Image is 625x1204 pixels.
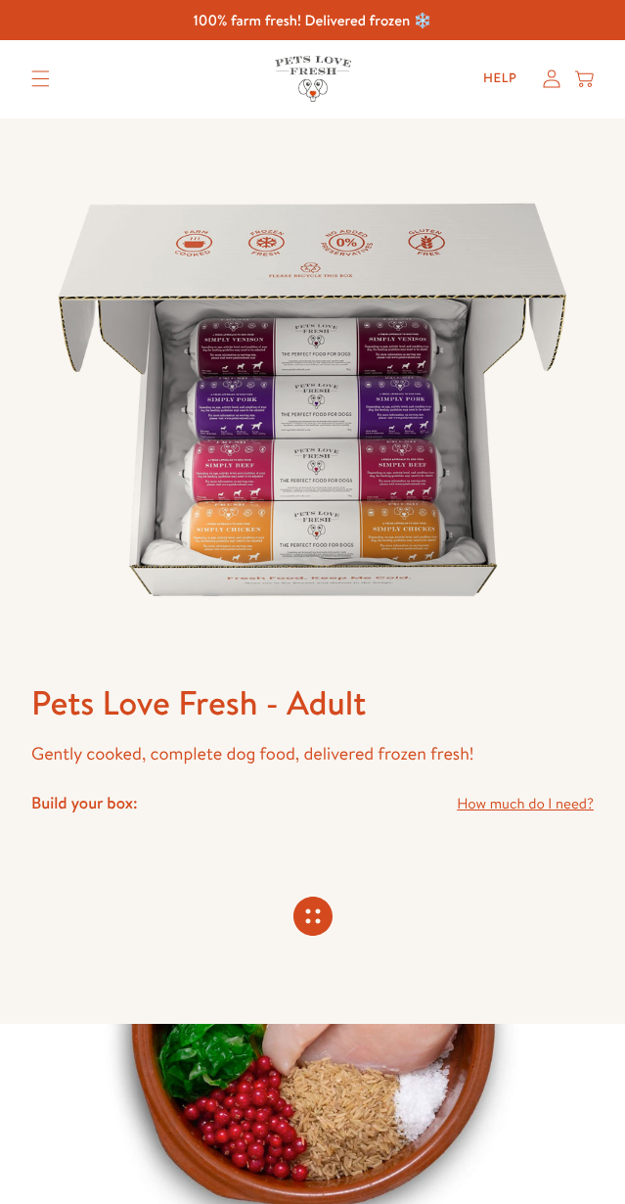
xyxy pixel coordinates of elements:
[31,739,594,769] p: Gently cooked, complete dog food, delivered frozen fresh!
[31,793,138,814] h4: Build your box:
[31,681,594,725] h1: Pets Love Fresh - Adult
[457,791,594,816] a: How much do I need?
[275,56,351,102] img: Pets Love Fresh
[293,897,333,936] svg: Connecting store
[17,56,65,102] summary: Translation missing: en.sections.header.menu
[469,61,531,97] a: Help
[537,1122,605,1184] iframe: Gorgias live chat messenger
[31,118,594,681] img: Pets Love Fresh - Adult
